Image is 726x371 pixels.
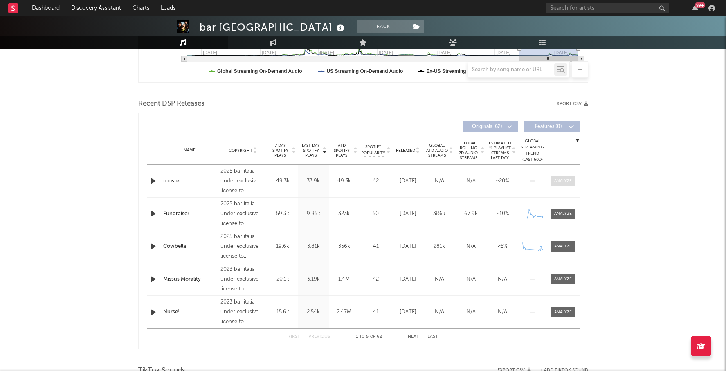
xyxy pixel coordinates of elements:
[138,99,205,109] span: Recent DSP Releases
[489,141,511,160] span: Estimated % Playlist Streams Last Day
[695,2,705,8] div: 99 +
[163,243,217,251] a: Cowbella
[408,335,419,339] button: Next
[394,275,422,283] div: [DATE]
[362,275,390,283] div: 42
[489,210,516,218] div: ~ 10 %
[361,144,385,156] span: Spotify Popularity
[300,210,327,218] div: 9.85k
[270,308,296,316] div: 15.6k
[427,335,438,339] button: Last
[270,143,291,158] span: 7 Day Spotify Plays
[300,243,327,251] div: 3.81k
[554,101,588,106] button: Export CSV
[163,308,217,316] a: Nurse!
[200,20,346,34] div: bar [GEOGRAPHIC_DATA]
[300,143,322,158] span: Last Day Spotify Plays
[468,124,506,129] span: Originals ( 62 )
[163,177,217,185] a: rooster
[457,275,485,283] div: N/A
[220,166,265,196] div: 2025 bar italia under exclusive license to Matador Records
[468,67,554,73] input: Search by song name or URL
[331,210,357,218] div: 323k
[489,243,516,251] div: <5%
[362,243,390,251] div: 41
[288,335,300,339] button: First
[300,177,327,185] div: 33.9k
[457,308,485,316] div: N/A
[331,308,357,316] div: 2.47M
[426,177,453,185] div: N/A
[457,141,480,160] span: Global Rolling 7D Audio Streams
[394,308,422,316] div: [DATE]
[346,332,391,342] div: 1 5 62
[308,335,330,339] button: Previous
[229,148,252,153] span: Copyright
[524,121,580,132] button: Features(0)
[357,20,408,33] button: Track
[426,210,453,218] div: 386k
[163,210,217,218] a: Fundraiser
[463,121,518,132] button: Originals(62)
[362,210,390,218] div: 50
[426,243,453,251] div: 281k
[220,232,265,261] div: 2025 bar italia under exclusive license to Matador Records
[220,199,265,229] div: 2025 bar italia under exclusive license to Matador Records
[489,275,516,283] div: N/A
[331,177,357,185] div: 49.3k
[270,275,296,283] div: 20.1k
[489,177,516,185] div: ~ 20 %
[457,210,485,218] div: 67.9k
[362,308,390,316] div: 41
[220,297,265,327] div: 2023 bar italia under exclusive license to Matador Records
[396,148,415,153] span: Released
[362,177,390,185] div: 42
[163,275,217,283] a: Missus Morality
[520,138,545,163] div: Global Streaming Trend (Last 60D)
[530,124,567,129] span: Features ( 0 )
[457,177,485,185] div: N/A
[394,243,422,251] div: [DATE]
[489,308,516,316] div: N/A
[370,335,375,339] span: of
[331,275,357,283] div: 1.4M
[300,308,327,316] div: 2.54k
[300,275,327,283] div: 3.19k
[394,210,422,218] div: [DATE]
[394,177,422,185] div: [DATE]
[426,143,448,158] span: Global ATD Audio Streams
[546,3,669,13] input: Search for artists
[426,275,453,283] div: N/A
[163,147,217,153] div: Name
[270,210,296,218] div: 59.3k
[220,265,265,294] div: 2023 bar italia under exclusive license to Matador Records
[331,143,353,158] span: ATD Spotify Plays
[360,335,364,339] span: to
[457,243,485,251] div: N/A
[270,177,296,185] div: 49.3k
[331,243,357,251] div: 356k
[270,243,296,251] div: 19.6k
[426,308,453,316] div: N/A
[692,5,698,11] button: 99+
